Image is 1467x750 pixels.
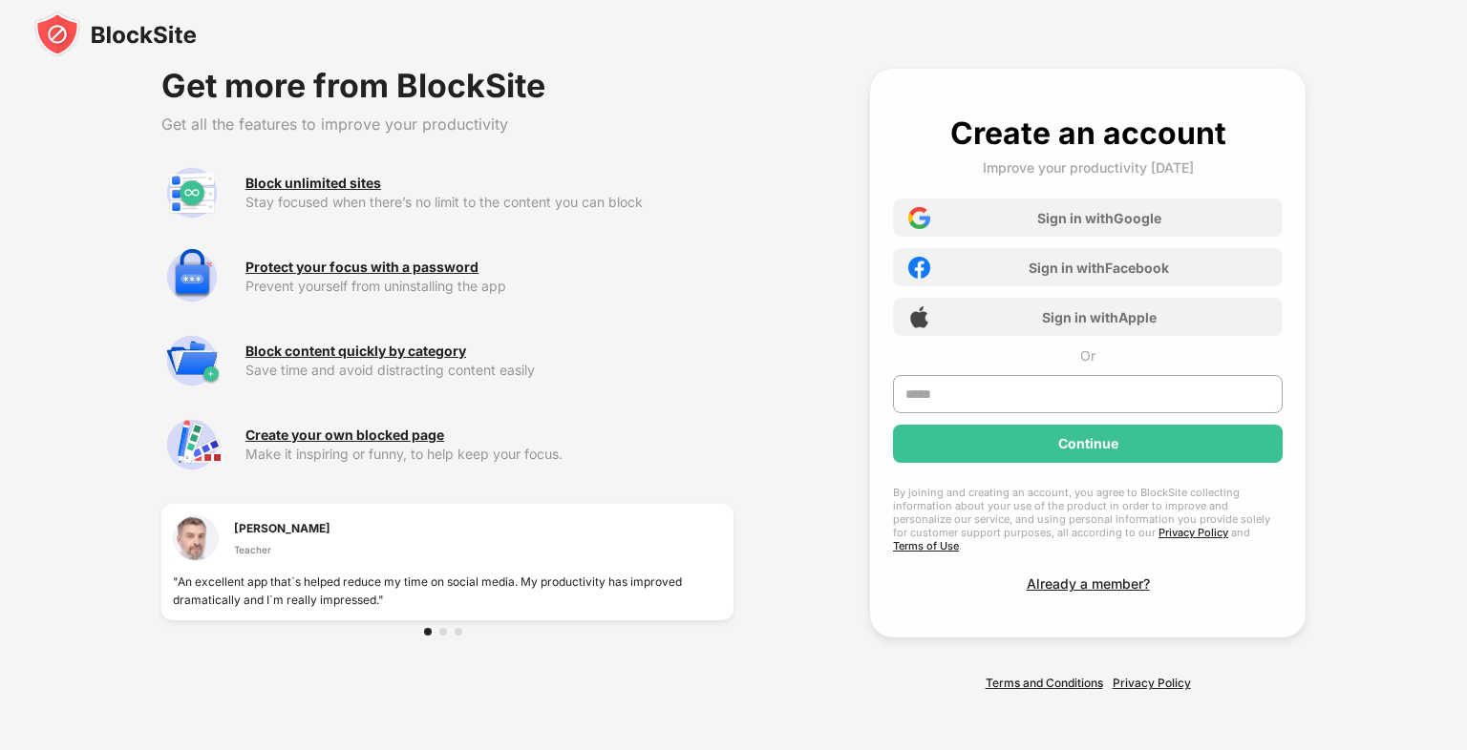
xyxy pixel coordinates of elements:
[950,115,1226,152] div: Create an account
[1029,260,1169,276] div: Sign in with Facebook
[245,260,478,275] div: Protect your focus with a password
[245,195,733,210] div: Stay focused when there’s no limit to the content you can block
[908,306,930,328] img: apple-icon.png
[173,573,722,609] div: "An excellent app that`s helped reduce my time on social media. My productivity has improved dram...
[245,427,444,443] div: Create your own blocked page
[161,69,733,103] div: Get more from BlockSite
[161,115,733,134] div: Get all the features to improve your productivity
[908,257,930,279] img: facebook-icon.png
[1037,210,1161,226] div: Sign in with Google
[1042,309,1157,325] div: Sign in with Apple
[161,414,223,475] img: premium-customize-block-page.svg
[245,363,733,378] div: Save time and avoid distracting content easily
[34,11,197,57] img: blocksite-icon-black.svg
[1058,436,1118,451] div: Continue
[245,176,381,191] div: Block unlimited sites
[245,344,466,359] div: Block content quickly by category
[1113,676,1191,690] a: Privacy Policy
[245,447,733,462] div: Make it inspiring or funny, to help keep your focus.
[245,279,733,294] div: Prevent yourself from uninstalling the app
[161,162,223,223] img: premium-unlimited-blocklist.svg
[173,515,219,561] img: testimonial-1.jpg
[893,486,1283,552] div: By joining and creating an account, you agree to BlockSite collecting information about your use ...
[893,539,959,552] a: Terms of Use
[161,330,223,391] img: premium-category.svg
[1080,347,1095,364] div: Or
[983,159,1194,176] div: Improve your productivity [DATE]
[1159,526,1228,539] a: Privacy Policy
[986,676,1103,690] a: Terms and Conditions
[1027,575,1150,592] div: Already a member?
[234,542,330,557] div: Teacher
[234,519,330,537] div: [PERSON_NAME]
[161,246,223,307] img: premium-password-protection.svg
[908,207,930,229] img: google-icon.png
